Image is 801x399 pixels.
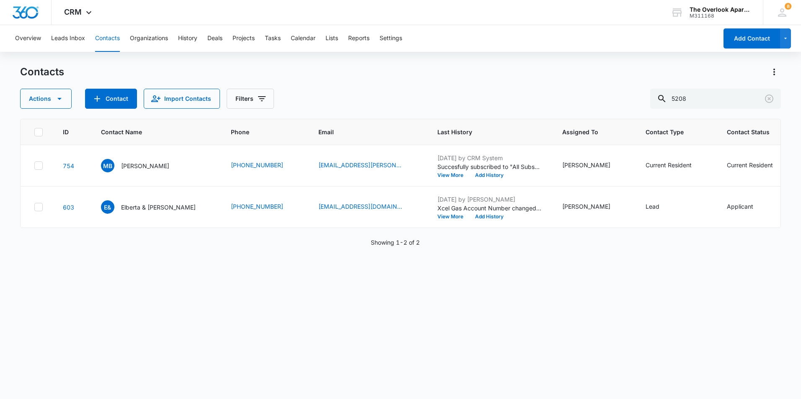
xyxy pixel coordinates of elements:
[265,25,281,52] button: Tasks
[437,153,542,162] p: [DATE] by CRM System
[101,159,114,172] span: MB
[178,25,197,52] button: History
[727,161,773,169] div: Current Resident
[437,214,469,219] button: View More
[646,161,707,171] div: Contact Type - Current Resident - Select to Edit Field
[233,25,255,52] button: Projects
[371,238,420,247] p: Showing 1-2 of 2
[318,161,417,171] div: Email - mica.becker@gmail.com - Select to Edit Field
[101,200,114,214] span: E&
[348,25,369,52] button: Reports
[437,162,542,171] p: Succesfully subscribed to "All Subscribers".
[20,66,64,78] h1: Contacts
[562,202,610,211] div: [PERSON_NAME]
[727,161,788,171] div: Contact Status - Current Resident - Select to Edit Field
[101,128,199,136] span: Contact Name
[785,3,791,10] span: 8
[231,202,298,212] div: Phone - 7205171162 - Select to Edit Field
[562,161,625,171] div: Assigned To - Desirea Archuleta - Select to Edit Field
[63,128,69,136] span: ID
[15,25,41,52] button: Overview
[231,161,283,169] a: [PHONE_NUMBER]
[64,8,82,16] span: CRM
[20,89,72,109] button: Actions
[650,89,781,109] input: Search Contacts
[646,202,674,212] div: Contact Type - Lead - Select to Edit Field
[51,25,85,52] button: Leads Inbox
[121,161,169,170] p: [PERSON_NAME]
[121,203,196,212] p: Elberta & [PERSON_NAME]
[318,202,402,211] a: [EMAIL_ADDRESS][DOMAIN_NAME]
[291,25,315,52] button: Calendar
[785,3,791,10] div: notifications count
[469,214,509,219] button: Add History
[727,202,753,211] div: Applicant
[101,159,184,172] div: Contact Name - Mica Becker - Select to Edit Field
[646,202,659,211] div: Lead
[690,13,751,19] div: account id
[101,200,211,214] div: Contact Name - Elberta & Andrew Reimer - Select to Edit Field
[646,128,695,136] span: Contact Type
[762,92,776,105] button: Clear
[437,204,542,212] p: Xcel Gas Account Number changed to 530015236440-9.
[437,128,530,136] span: Last History
[380,25,402,52] button: Settings
[231,202,283,211] a: [PHONE_NUMBER]
[562,161,610,169] div: [PERSON_NAME]
[130,25,168,52] button: Organizations
[207,25,222,52] button: Deals
[63,162,74,169] a: Navigate to contact details page for Mica Becker
[437,195,542,204] p: [DATE] by [PERSON_NAME]
[231,128,286,136] span: Phone
[144,89,220,109] button: Import Contacts
[767,65,781,79] button: Actions
[318,161,402,169] a: [EMAIL_ADDRESS][PERSON_NAME][DOMAIN_NAME]
[231,161,298,171] div: Phone - 9702189370 - Select to Edit Field
[723,28,780,49] button: Add Contact
[227,89,274,109] button: Filters
[690,6,751,13] div: account name
[318,202,417,212] div: Email - epreimee@yahoo.com - Select to Edit Field
[646,161,692,169] div: Current Resident
[85,89,137,109] button: Add Contact
[562,128,613,136] span: Assigned To
[318,128,405,136] span: Email
[562,202,625,212] div: Assigned To - Desirea Archuleta - Select to Edit Field
[727,128,776,136] span: Contact Status
[437,173,469,178] button: View More
[95,25,120,52] button: Contacts
[326,25,338,52] button: Lists
[63,204,74,211] a: Navigate to contact details page for Elberta & Andrew Reimer
[727,202,768,212] div: Contact Status - Applicant - Select to Edit Field
[469,173,509,178] button: Add History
